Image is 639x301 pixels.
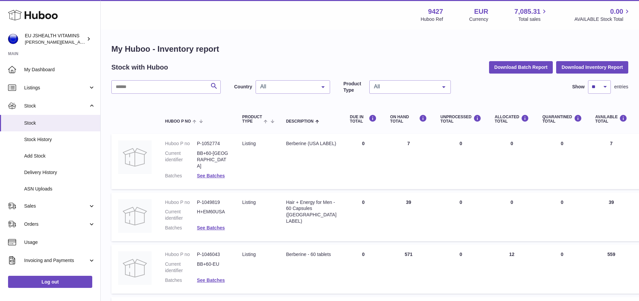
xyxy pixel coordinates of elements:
[24,85,88,91] span: Listings
[118,140,152,174] img: product image
[242,200,256,205] span: listing
[390,115,427,124] div: ON HAND Total
[165,173,197,179] dt: Batches
[595,115,628,124] div: AVAILABLE Total
[383,192,434,242] td: 39
[24,136,95,143] span: Stock History
[434,134,488,189] td: 0
[286,119,314,124] span: Description
[488,245,536,294] td: 12
[610,7,623,16] span: 0.00
[488,192,536,242] td: 0
[614,84,628,90] span: entries
[24,203,88,209] span: Sales
[574,16,631,23] span: AVAILABLE Stock Total
[474,7,488,16] strong: EUR
[197,173,225,178] a: See Batches
[383,245,434,294] td: 571
[197,209,229,221] dd: H+EM60USA
[572,84,585,90] label: Show
[25,33,85,45] div: EU JSHEALTH VITAMINS
[165,225,197,231] dt: Batches
[489,61,553,73] button: Download Batch Report
[242,252,256,257] span: listing
[343,134,383,189] td: 0
[24,103,88,109] span: Stock
[197,277,225,283] a: See Batches
[428,7,443,16] strong: 9427
[343,245,383,294] td: 0
[434,245,488,294] td: 0
[8,276,92,288] a: Log out
[197,261,229,274] dd: BB+60-EU
[286,199,336,225] div: Hair + Energy for Men - 60 Capsules ([GEOGRAPHIC_DATA] LABEL)
[259,83,316,90] span: All
[561,200,564,205] span: 0
[24,257,88,264] span: Invoicing and Payments
[515,7,541,16] span: 7,085.31
[197,199,229,206] dd: P-1049819
[165,261,197,274] dt: Current identifier
[234,84,252,90] label: Country
[518,16,548,23] span: Total sales
[8,34,18,44] img: laura@jessicasepel.com
[165,277,197,284] dt: Batches
[589,245,634,294] td: 559
[24,67,95,73] span: My Dashboard
[165,119,191,124] span: Huboo P no
[589,134,634,189] td: 7
[197,150,229,169] dd: BB+60-[GEOGRAPHIC_DATA]
[242,141,256,146] span: listing
[589,192,634,242] td: 39
[24,221,88,227] span: Orders
[515,7,548,23] a: 7,085.31 Total sales
[383,134,434,189] td: 7
[350,115,377,124] div: DUE IN TOTAL
[440,115,481,124] div: UNPROCESSED Total
[111,63,168,72] h2: Stock with Huboo
[488,134,536,189] td: 0
[286,251,336,258] div: Berberine - 60 tablets
[343,192,383,242] td: 0
[118,199,152,233] img: product image
[165,140,197,147] dt: Huboo P no
[197,140,229,147] dd: P-1052774
[24,120,95,126] span: Stock
[165,251,197,258] dt: Huboo P no
[542,115,582,124] div: QUARANTINED Total
[574,7,631,23] a: 0.00 AVAILABLE Stock Total
[495,115,529,124] div: ALLOCATED Total
[24,153,95,159] span: Add Stock
[165,150,197,169] dt: Current identifier
[24,169,95,176] span: Delivery History
[242,115,262,124] span: Product Type
[561,252,564,257] span: 0
[197,225,225,230] a: See Batches
[469,16,488,23] div: Currency
[343,81,366,93] label: Product Type
[165,199,197,206] dt: Huboo P no
[556,61,628,73] button: Download Inventory Report
[24,239,95,246] span: Usage
[197,251,229,258] dd: P-1046043
[421,16,443,23] div: Huboo Ref
[434,192,488,242] td: 0
[24,186,95,192] span: ASN Uploads
[372,83,437,90] span: All
[286,140,336,147] div: Berberine (USA LABEL)
[165,209,197,221] dt: Current identifier
[111,44,628,54] h1: My Huboo - Inventory report
[25,39,135,45] span: [PERSON_NAME][EMAIL_ADDRESS][DOMAIN_NAME]
[561,141,564,146] span: 0
[118,251,152,285] img: product image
